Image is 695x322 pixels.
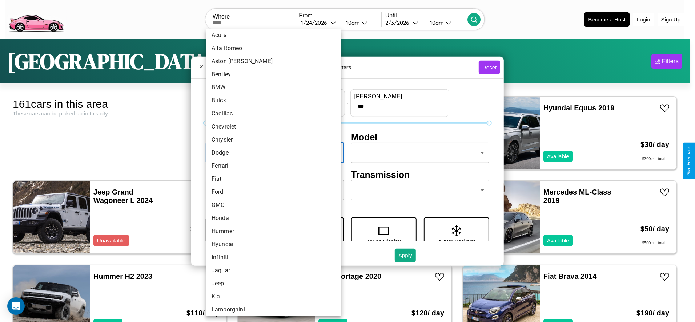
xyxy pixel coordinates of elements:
li: Ford [206,186,341,199]
li: BMW [206,81,341,94]
div: Open Intercom Messenger [7,297,25,315]
li: Hummer [206,225,341,238]
li: Jeep [206,277,341,290]
li: Ferrari [206,159,341,172]
li: Chrysler [206,133,341,146]
li: Kia [206,290,341,303]
li: Fiat [206,172,341,186]
li: Honda [206,212,341,225]
li: Alfa Romeo [206,42,341,55]
div: Give Feedback [686,146,691,176]
li: Dodge [206,146,341,159]
li: Buick [206,94,341,107]
li: Chevrolet [206,120,341,133]
li: Bentley [206,68,341,81]
li: Cadillac [206,107,341,120]
li: Infiniti [206,251,341,264]
li: Lamborghini [206,303,341,316]
li: Aston [PERSON_NAME] [206,55,341,68]
li: Jaguar [206,264,341,277]
li: GMC [206,199,341,212]
li: Hyundai [206,238,341,251]
li: Acura [206,29,341,42]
